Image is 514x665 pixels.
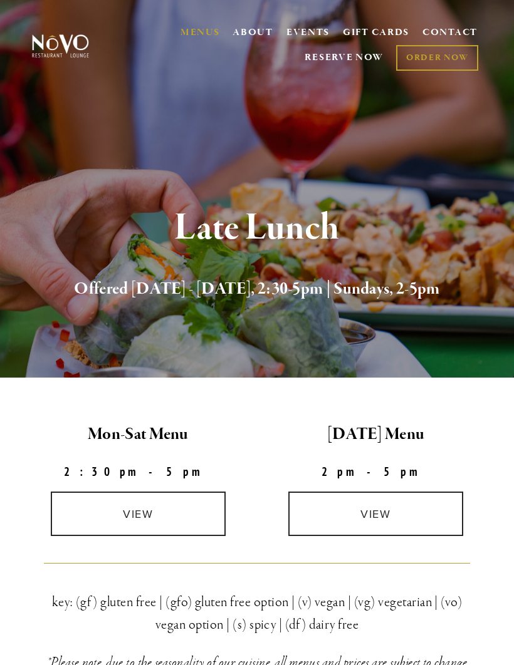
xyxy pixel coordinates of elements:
[44,276,470,302] h2: Offered [DATE] - [DATE], 2:30-5pm | Sundays, 2-5pm
[30,421,246,448] h2: Mon-Sat Menu
[288,492,463,536] a: view
[44,208,470,249] h1: Late Lunch
[181,26,220,39] a: MENUS
[64,464,213,479] strong: 2:30pm-5pm
[44,591,470,636] h3: key: (gf) gluten free | (gfo) gluten free option | (v) vegan | (vg) vegetarian | (vo) vegan optio...
[396,45,478,71] a: ORDER NOW
[322,464,431,479] strong: 2pm-5pm
[233,26,273,39] a: ABOUT
[305,46,384,70] a: RESERVE NOW
[51,492,226,536] a: view
[286,26,330,39] a: EVENTS
[268,421,484,448] h2: [DATE] Menu
[422,21,478,45] a: CONTACT
[343,21,409,45] a: GIFT CARDS
[30,34,91,58] img: Novo Restaurant &amp; Lounge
